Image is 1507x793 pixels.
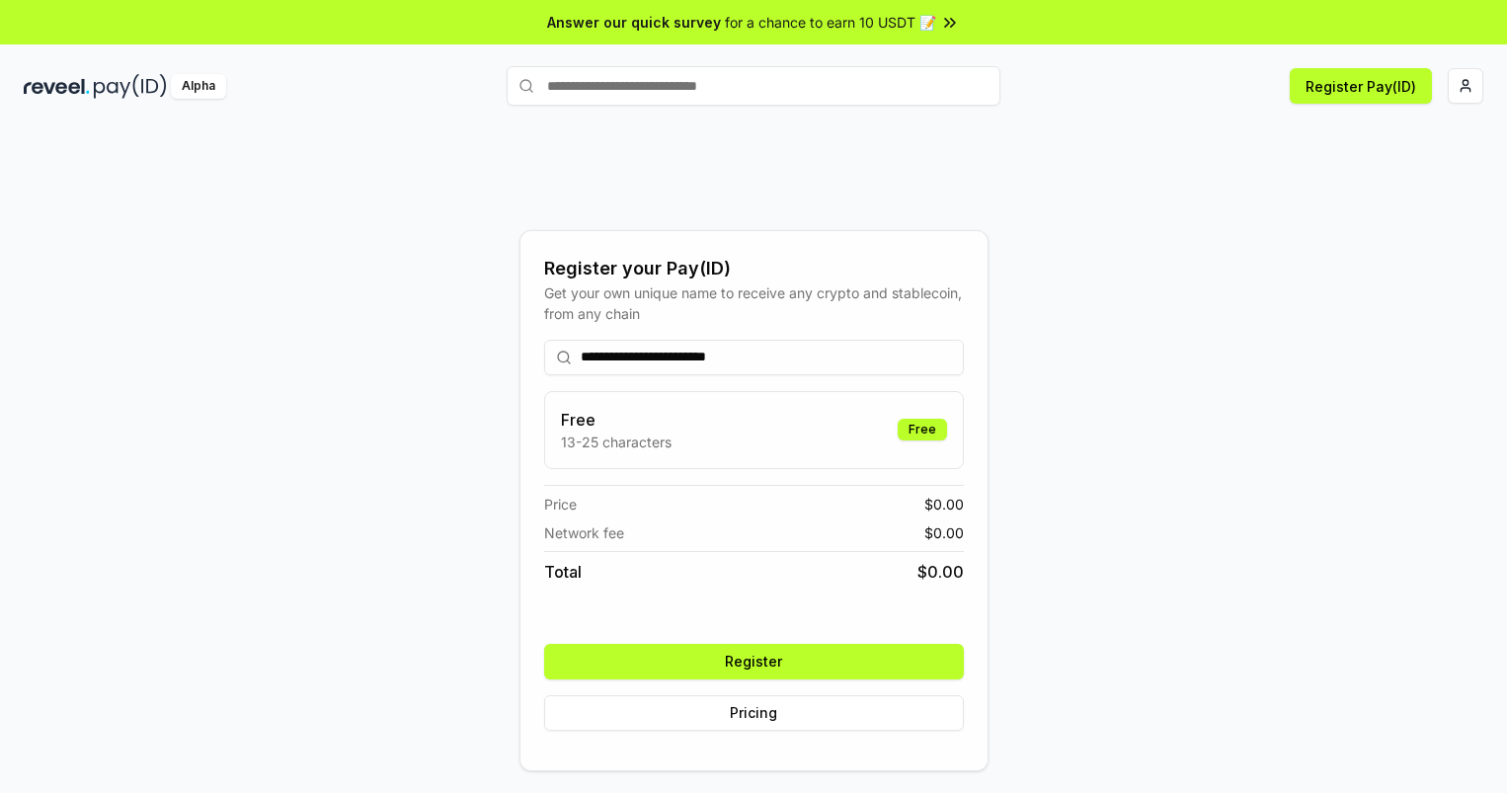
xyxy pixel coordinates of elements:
[544,695,964,731] button: Pricing
[544,522,624,543] span: Network fee
[725,12,936,33] span: for a chance to earn 10 USDT 📝
[544,644,964,679] button: Register
[544,560,582,584] span: Total
[561,408,672,432] h3: Free
[544,282,964,324] div: Get your own unique name to receive any crypto and stablecoin, from any chain
[544,255,964,282] div: Register your Pay(ID)
[94,74,167,99] img: pay_id
[898,419,947,440] div: Free
[24,74,90,99] img: reveel_dark
[1290,68,1432,104] button: Register Pay(ID)
[547,12,721,33] span: Answer our quick survey
[924,494,964,515] span: $ 0.00
[924,522,964,543] span: $ 0.00
[917,560,964,584] span: $ 0.00
[171,74,226,99] div: Alpha
[544,494,577,515] span: Price
[561,432,672,452] p: 13-25 characters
